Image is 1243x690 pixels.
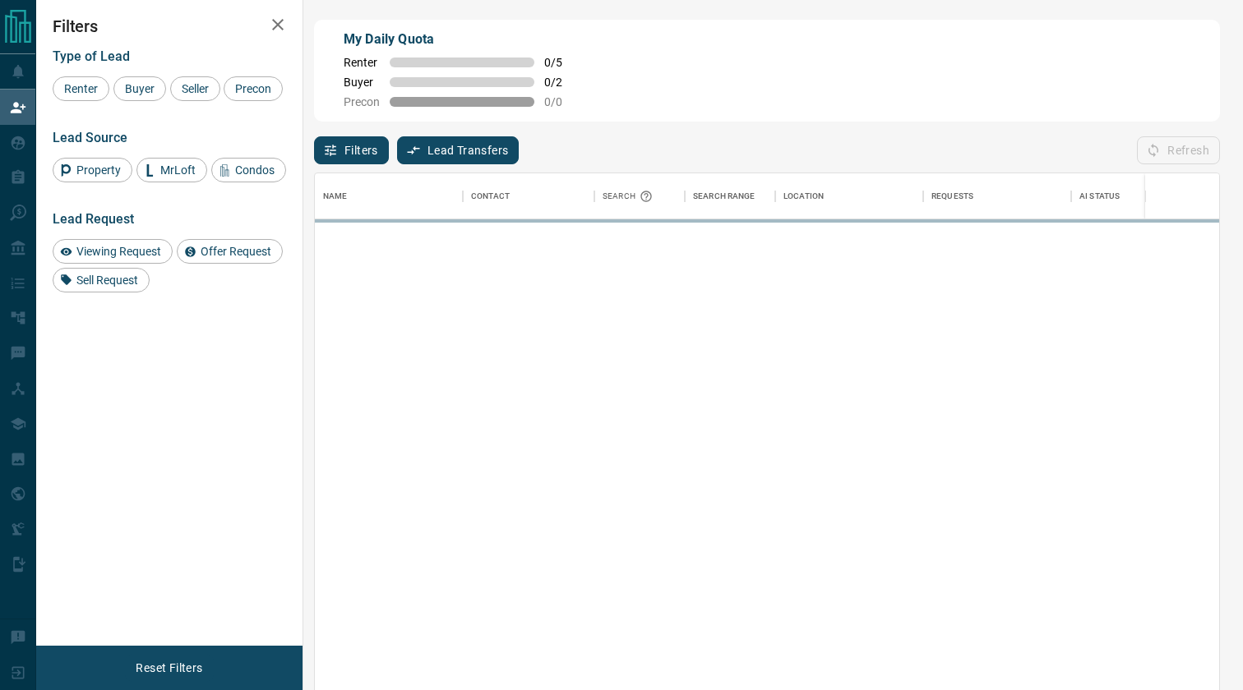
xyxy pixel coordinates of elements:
span: Offer Request [195,245,277,258]
div: Buyer [113,76,166,101]
span: Property [71,163,127,177]
div: Offer Request [177,239,283,264]
h2: Filters [53,16,286,36]
div: Search [603,173,657,219]
div: Name [315,173,463,219]
span: Renter [58,82,104,95]
div: AI Status [1079,173,1120,219]
div: Seller [170,76,220,101]
span: Lead Source [53,130,127,145]
div: Name [323,173,348,219]
div: Search Range [693,173,756,219]
span: Lead Request [53,211,134,227]
div: Search Range [685,173,775,219]
span: Precon [344,95,380,108]
span: Seller [176,82,215,95]
span: MrLoft [155,163,201,177]
span: Precon [229,82,277,95]
div: Viewing Request [53,239,173,264]
div: Precon [224,76,283,101]
div: Contact [463,173,594,219]
div: Condos [211,158,286,182]
div: Renter [53,76,109,101]
span: 0 / 0 [544,95,580,108]
div: Requests [923,173,1071,219]
span: 0 / 5 [544,56,580,69]
p: My Daily Quota [344,30,580,49]
button: Filters [314,136,389,164]
span: Sell Request [71,274,144,287]
div: Location [783,173,824,219]
span: Renter [344,56,380,69]
button: Reset Filters [125,654,213,682]
span: Buyer [119,82,160,95]
div: Requests [931,173,973,219]
button: Lead Transfers [397,136,520,164]
div: Contact [471,173,510,219]
div: Property [53,158,132,182]
div: Sell Request [53,268,150,292]
span: Viewing Request [71,245,167,258]
span: Type of Lead [53,48,130,64]
div: MrLoft [136,158,207,182]
span: Buyer [344,76,380,89]
span: Condos [229,163,280,177]
div: Location [775,173,923,219]
span: 0 / 2 [544,76,580,89]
